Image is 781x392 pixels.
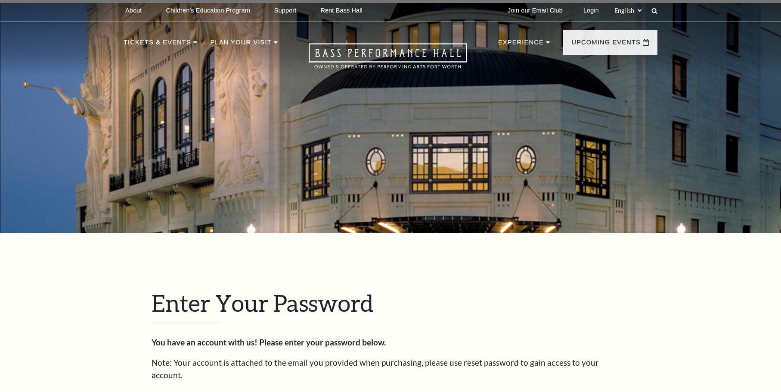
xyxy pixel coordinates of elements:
strong: Please enter your password below. [259,337,386,347]
select: Select: [613,6,643,15]
p: Rent Bass Hall [320,7,363,14]
p: Upcoming Events [571,37,641,53]
span: Enter Your Password [152,289,373,317]
p: Plan Your Visit [210,37,271,53]
strong: You have an account with us! [152,337,257,347]
p: Note: Your account is attached to the email you provided when purchasing, please use reset passwo... [152,357,629,381]
p: Experience [498,37,544,53]
p: Children's Education Program [166,7,250,14]
p: About [125,7,142,14]
p: Tickets & Events [124,37,191,53]
p: Support [274,7,297,14]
